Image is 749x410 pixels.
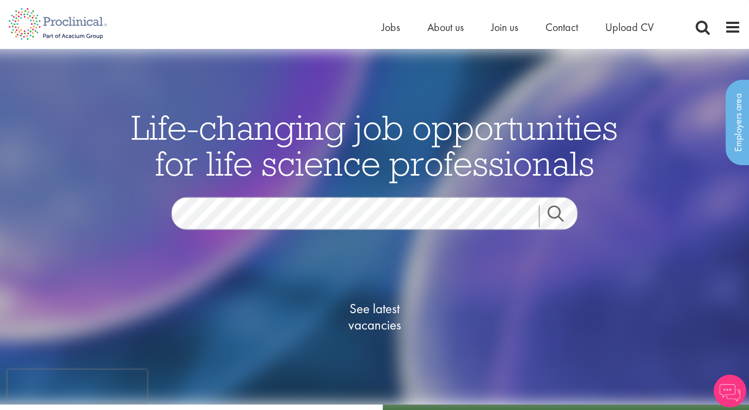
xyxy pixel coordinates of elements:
a: Jobs [382,20,400,34]
a: Join us [491,20,518,34]
a: See latestvacancies [320,257,429,376]
a: About us [427,20,464,34]
img: Chatbot [714,375,746,407]
a: Job search submit button [539,205,586,227]
span: Life-changing job opportunities for life science professionals [131,105,618,184]
iframe: reCAPTCHA [8,370,147,402]
a: Upload CV [605,20,654,34]
span: See latest vacancies [320,300,429,333]
a: Contact [545,20,578,34]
